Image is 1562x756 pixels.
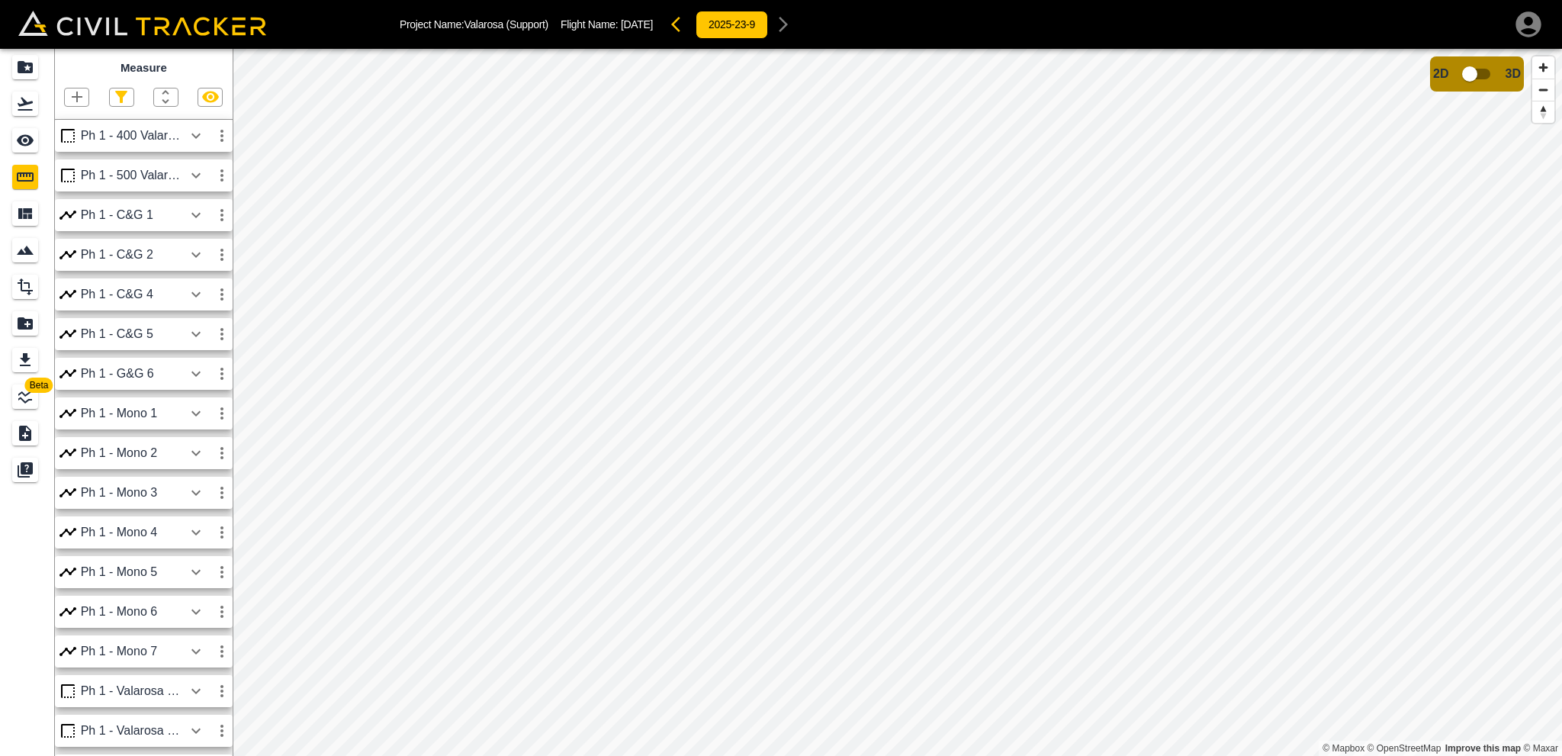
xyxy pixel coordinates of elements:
[1323,743,1364,754] a: Mapbox
[1368,743,1441,754] a: OpenStreetMap
[1532,101,1554,123] button: Reset bearing to north
[1506,67,1521,81] span: 3D
[1445,743,1521,754] a: Map feedback
[1532,79,1554,101] button: Zoom out
[621,18,653,31] span: [DATE]
[18,11,266,36] img: Civil Tracker
[233,49,1562,756] canvas: Map
[1532,56,1554,79] button: Zoom in
[1433,67,1448,81] span: 2D
[561,18,653,31] p: Flight Name:
[400,18,548,31] p: Project Name: Valarosa (Support)
[1523,743,1558,754] a: Maxar
[696,11,768,39] button: 2025-23-9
